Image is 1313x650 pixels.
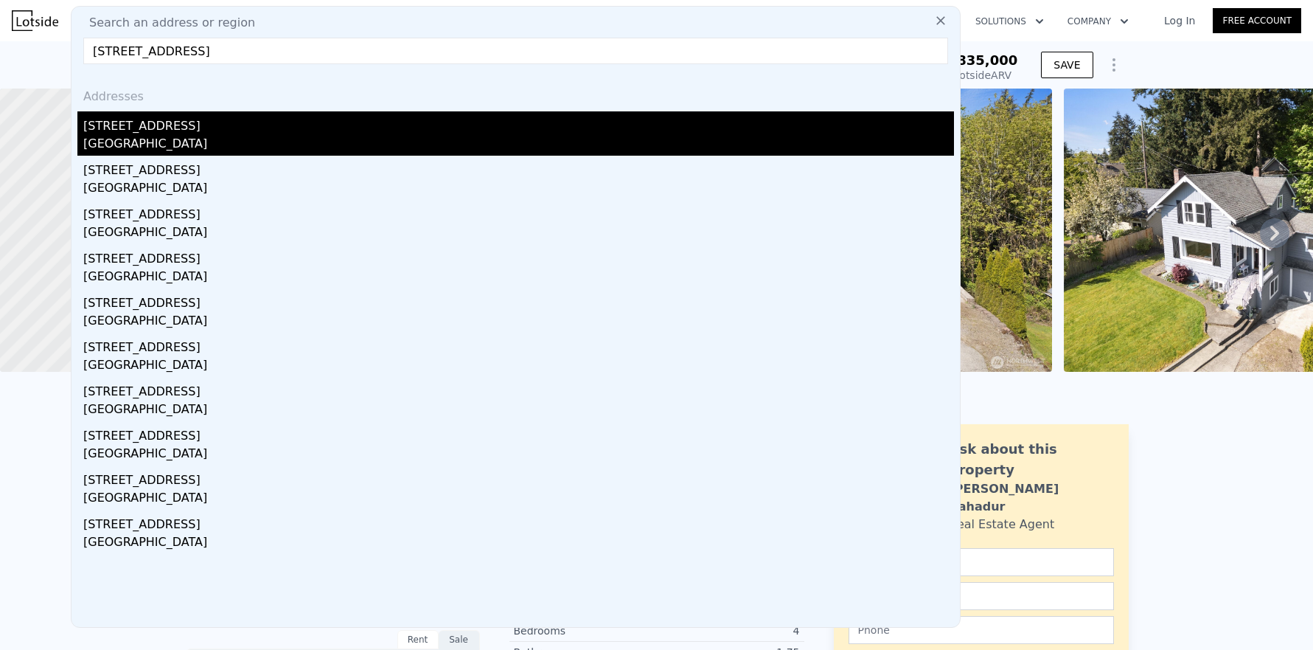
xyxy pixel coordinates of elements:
div: [GEOGRAPHIC_DATA] [83,135,954,156]
div: [GEOGRAPHIC_DATA] [83,533,954,554]
div: [GEOGRAPHIC_DATA] [83,401,954,421]
input: Name [849,548,1114,576]
div: Sale [439,630,480,649]
span: Search an address or region [77,14,255,32]
button: Solutions [964,8,1056,35]
a: Log In [1146,13,1213,28]
div: [STREET_ADDRESS] [83,333,954,356]
div: [STREET_ADDRESS] [83,244,954,268]
div: [STREET_ADDRESS] [83,156,954,179]
div: [STREET_ADDRESS] [83,288,954,312]
button: Company [1056,8,1140,35]
button: SAVE [1041,52,1093,78]
div: [GEOGRAPHIC_DATA] [83,445,954,466]
div: Addresses [77,76,954,111]
div: [STREET_ADDRESS] [83,200,954,224]
input: Email [849,582,1114,610]
div: [STREET_ADDRESS] [83,466,954,489]
div: [GEOGRAPHIC_DATA] [83,356,954,377]
a: Free Account [1213,8,1301,33]
img: Lotside [12,10,58,31]
div: [STREET_ADDRESS] [83,510,954,533]
div: [STREET_ADDRESS] [83,421,954,445]
div: [GEOGRAPHIC_DATA] [83,224,954,244]
div: Lotside ARV [948,68,1018,83]
button: Show Options [1099,50,1129,80]
input: Enter an address, city, region, neighborhood or zip code [83,38,948,64]
div: [GEOGRAPHIC_DATA] [83,489,954,510]
div: 4 [657,623,800,638]
span: $835,000 [948,52,1018,68]
div: [GEOGRAPHIC_DATA] [83,312,954,333]
div: [STREET_ADDRESS] [83,377,954,401]
div: Real Estate Agent [950,516,1055,533]
div: Bedrooms [514,623,657,638]
input: Phone [849,616,1114,644]
div: [GEOGRAPHIC_DATA] [83,179,954,200]
div: [GEOGRAPHIC_DATA] [83,268,954,288]
div: [STREET_ADDRESS] [83,111,954,135]
div: Rent [397,630,439,649]
div: Ask about this property [950,439,1114,480]
div: [PERSON_NAME] Bahadur [950,480,1114,516]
